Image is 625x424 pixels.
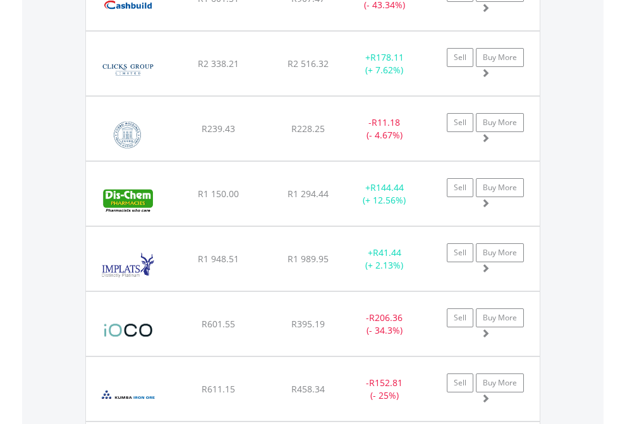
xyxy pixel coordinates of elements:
a: Sell [447,48,473,67]
img: EQU.ZA.IMP.png [92,243,164,288]
a: Buy More [476,308,524,327]
div: + (+ 2.13%) [345,246,424,272]
a: Sell [447,308,473,327]
span: R11.18 [372,116,400,128]
div: + (+ 12.56%) [345,181,424,207]
img: EQU.ZA.COH.png [92,112,164,157]
span: R41.44 [373,246,401,258]
span: R1 989.95 [288,253,329,265]
span: R1 150.00 [198,188,239,200]
span: R206.36 [369,312,403,324]
img: EQU.ZA.DCP.png [92,178,164,222]
div: + (+ 7.62%) [345,51,424,76]
span: R395.19 [291,318,325,330]
span: R458.34 [291,383,325,395]
img: EQU.ZA.KIO.png [92,373,164,418]
a: Buy More [476,48,524,67]
a: Buy More [476,373,524,392]
span: R611.15 [202,383,235,395]
img: EQU.ZA.IOC.png [92,308,165,353]
span: R2 516.32 [288,58,329,70]
div: - (- 4.67%) [345,116,424,142]
span: R1 294.44 [288,188,329,200]
span: R1 948.51 [198,253,239,265]
a: Buy More [476,178,524,197]
span: R178.11 [370,51,404,63]
a: Sell [447,373,473,392]
a: Sell [447,243,473,262]
div: - (- 25%) [345,377,424,402]
img: EQU.ZA.CLS.png [92,47,164,92]
span: R152.81 [369,377,403,389]
span: R601.55 [202,318,235,330]
span: R239.43 [202,123,235,135]
a: Buy More [476,243,524,262]
a: Sell [447,178,473,197]
span: R2 338.21 [198,58,239,70]
span: R144.44 [370,181,404,193]
span: R228.25 [291,123,325,135]
a: Sell [447,113,473,132]
div: - (- 34.3%) [345,312,424,337]
a: Buy More [476,113,524,132]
